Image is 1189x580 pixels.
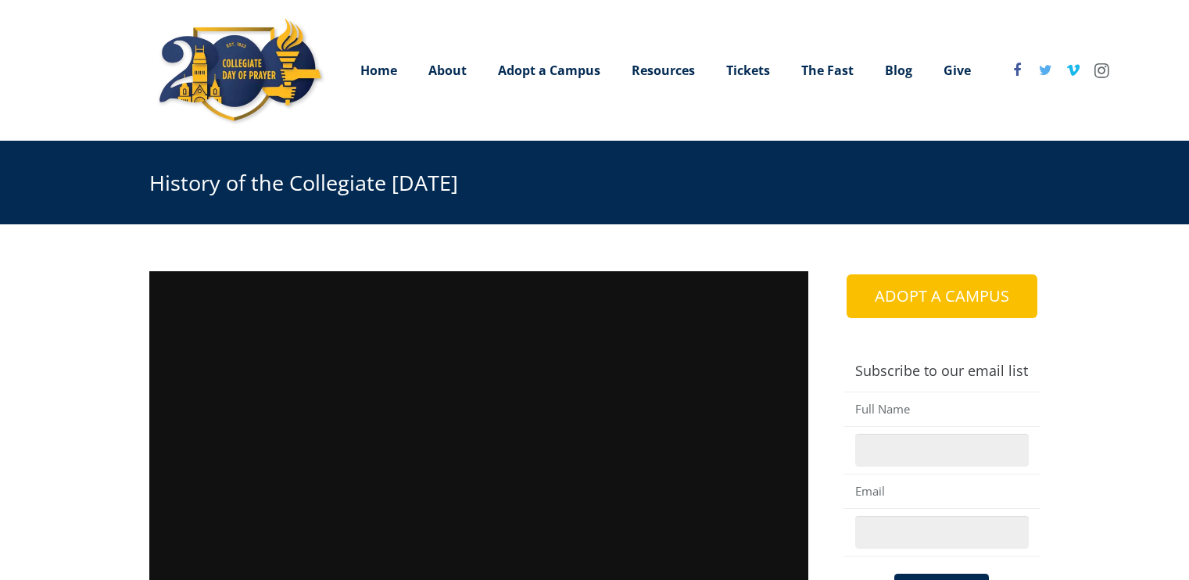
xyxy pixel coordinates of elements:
[1087,56,1116,84] a: Instagram
[616,51,711,90] a: Resources
[726,62,770,79] span: Tickets
[149,168,458,198] h1: History of the Collegiate [DATE]
[1059,56,1087,84] a: Vimeo
[632,62,695,79] span: Resources
[345,51,413,90] a: Home
[1003,56,1031,84] a: Facebook
[843,474,1040,508] td: Email
[843,392,1040,426] td: Full Name
[498,62,600,79] span: Adopt a Campus
[847,274,1037,318] a: ADOPT A CAMPUS
[928,51,987,90] a: Give
[360,62,397,79] span: Home
[786,51,869,90] a: The Fast
[885,62,912,79] span: Blog
[482,51,616,90] a: Adopt a Campus
[1031,56,1059,84] a: Gorjeo
[711,51,786,90] a: Tickets
[413,51,482,90] a: About
[855,361,1028,381] h4: Subscribe to our email list
[944,62,971,79] span: Give
[801,62,854,79] span: The Fast
[869,51,928,90] a: Blog
[428,62,467,79] span: About
[149,14,329,127] img: Logotipo del Día de Oración Universitaria por su 200 aniversario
